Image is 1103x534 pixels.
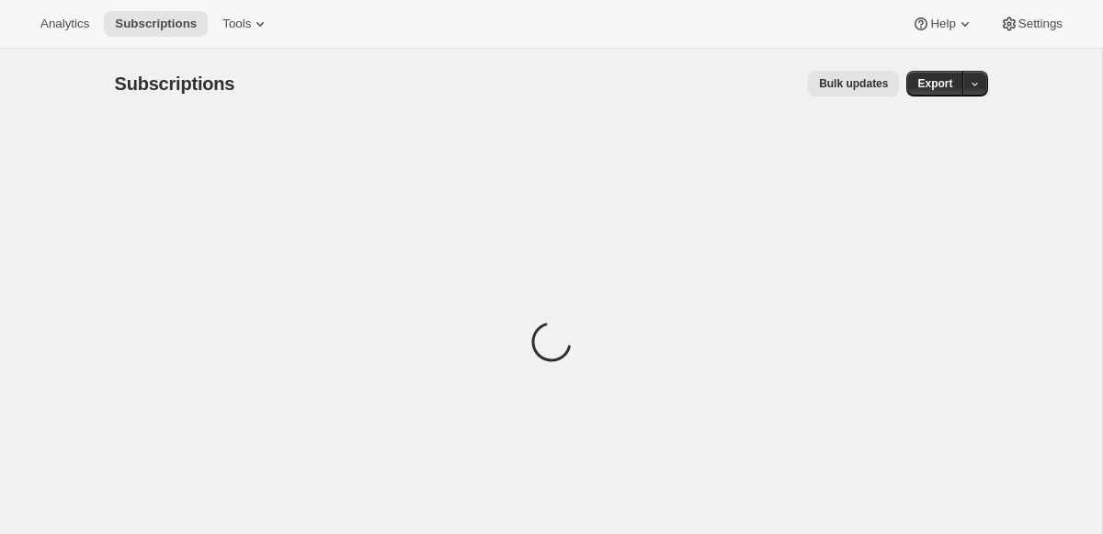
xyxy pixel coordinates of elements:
[819,76,888,91] span: Bulk updates
[808,71,899,97] button: Bulk updates
[917,76,952,91] span: Export
[930,17,955,31] span: Help
[989,11,1074,37] button: Settings
[1018,17,1063,31] span: Settings
[104,11,208,37] button: Subscriptions
[115,74,235,94] span: Subscriptions
[29,11,100,37] button: Analytics
[901,11,984,37] button: Help
[906,71,963,97] button: Export
[115,17,197,31] span: Subscriptions
[222,17,251,31] span: Tools
[40,17,89,31] span: Analytics
[211,11,280,37] button: Tools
